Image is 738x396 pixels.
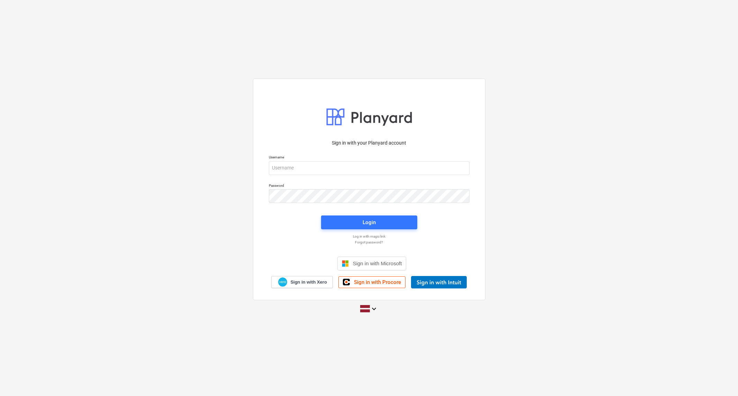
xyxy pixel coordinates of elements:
[338,276,406,288] a: Sign in with Procore
[269,161,470,175] input: Username
[278,277,287,287] img: Xero logo
[269,183,470,189] p: Password
[269,155,470,161] p: Username
[342,260,349,267] img: Microsoft logo
[265,240,473,245] a: Forgot password?
[269,139,470,147] p: Sign in with your Planyard account
[363,218,376,227] div: Login
[271,276,333,288] a: Sign in with Xero
[354,279,401,285] span: Sign in with Procore
[290,279,327,285] span: Sign in with Xero
[353,260,402,266] span: Sign in with Microsoft
[265,234,473,239] a: Log in with magic link
[370,305,378,313] i: keyboard_arrow_down
[321,215,417,229] button: Login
